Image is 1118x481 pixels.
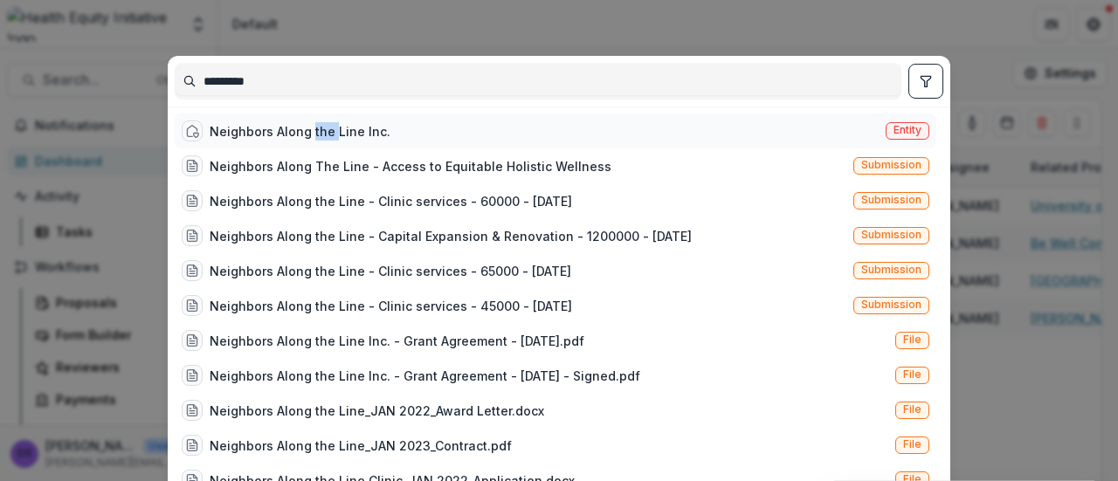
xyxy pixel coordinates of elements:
[894,124,921,136] span: Entity
[210,402,544,420] div: Neighbors Along the Line_JAN 2022_Award Letter.docx
[210,332,584,350] div: Neighbors Along the Line Inc. - Grant Agreement - [DATE].pdf
[908,64,943,99] button: toggle filters
[861,194,921,206] span: Submission
[861,229,921,241] span: Submission
[903,333,921,346] span: File
[210,122,390,141] div: Neighbors Along the Line Inc.
[903,368,921,381] span: File
[861,264,921,276] span: Submission
[210,297,572,315] div: Neighbors Along the Line - Clinic services - 45000 - [DATE]
[210,227,692,245] div: Neighbors Along the Line - Capital Expansion & Renovation - 1200000 - [DATE]
[903,403,921,416] span: File
[903,438,921,450] span: File
[210,436,512,455] div: Neighbors Along the Line_JAN 2023_Contract.pdf
[861,299,921,311] span: Submission
[210,262,571,280] div: Neighbors Along the Line - Clinic services - 65000 - [DATE]
[210,192,572,210] div: Neighbors Along the Line - Clinic services - 60000 - [DATE]
[210,367,640,385] div: Neighbors Along the Line Inc. - Grant Agreement - [DATE] - Signed.pdf
[210,157,611,175] div: Neighbors Along The Line - Access to Equitable Holistic Wellness
[861,159,921,171] span: Submission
